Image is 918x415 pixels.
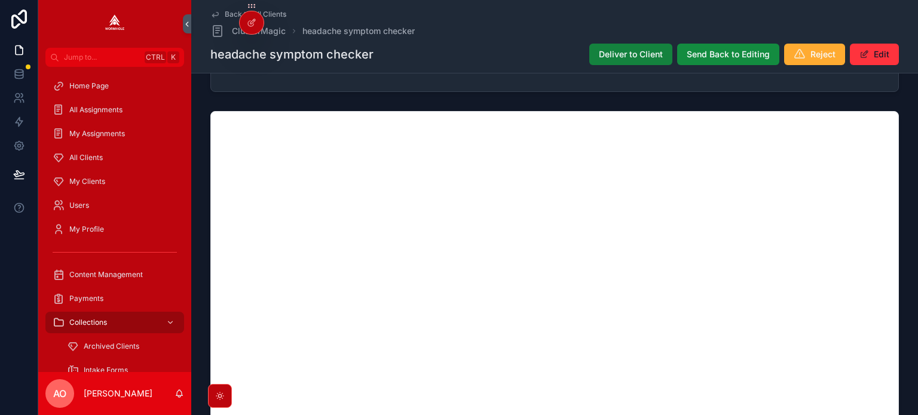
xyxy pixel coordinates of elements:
[232,25,286,37] span: ClusterMagic
[45,219,184,240] a: My Profile
[850,44,899,65] button: Edit
[84,342,139,351] span: Archived Clients
[45,147,184,168] a: All Clients
[784,44,845,65] button: Reject
[69,225,104,234] span: My Profile
[45,75,184,97] a: Home Page
[225,10,286,19] span: Back to All Clients
[45,312,184,333] a: Collections
[45,264,184,285] a: Content Management
[105,14,124,33] img: App logo
[589,44,672,65] button: Deliver to Client
[69,318,107,327] span: Collections
[677,44,779,65] button: Send Back to Editing
[45,171,184,192] a: My Clients
[45,123,184,145] a: My Assignments
[810,48,836,60] span: Reject
[60,336,184,357] a: Archived Clients
[64,53,140,62] span: Jump to...
[69,81,109,91] span: Home Page
[599,48,663,60] span: Deliver to Client
[69,153,103,162] span: All Clients
[45,99,184,121] a: All Assignments
[69,129,125,139] span: My Assignments
[302,25,415,37] a: headache symptom checker
[210,24,286,38] a: ClusterMagic
[169,53,178,62] span: K
[69,294,103,303] span: Payments
[69,105,123,115] span: All Assignments
[45,288,184,309] a: Payments
[38,67,191,372] div: scrollable content
[84,388,152,399] p: [PERSON_NAME]
[84,365,128,375] span: Intake Forms
[45,195,184,216] a: Users
[69,177,105,186] span: My Clients
[45,48,184,67] button: Jump to...CtrlK
[53,386,66,401] span: AO
[687,48,770,60] span: Send Back to Editing
[145,51,166,63] span: Ctrl
[210,10,286,19] a: Back to All Clients
[69,201,89,210] span: Users
[60,359,184,381] a: Intake Forms
[210,46,374,63] h1: headache symptom checker
[69,270,143,279] span: Content Management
